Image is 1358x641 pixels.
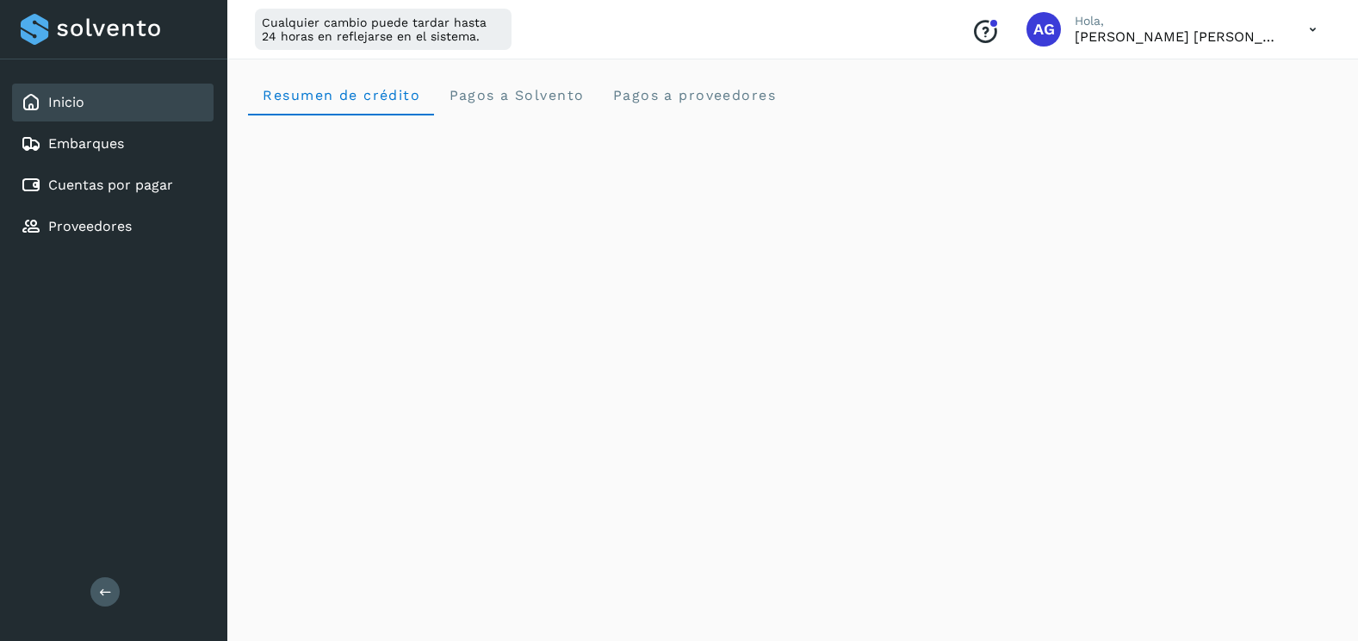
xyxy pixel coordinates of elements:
[448,87,584,103] span: Pagos a Solvento
[1075,14,1281,28] p: Hola,
[12,125,214,163] div: Embarques
[48,218,132,234] a: Proveedores
[1075,28,1281,45] p: Abigail Gonzalez Leon
[611,87,776,103] span: Pagos a proveedores
[12,166,214,204] div: Cuentas por pagar
[48,94,84,110] a: Inicio
[12,84,214,121] div: Inicio
[48,177,173,193] a: Cuentas por pagar
[255,9,512,50] div: Cualquier cambio puede tardar hasta 24 horas en reflejarse en el sistema.
[12,208,214,246] div: Proveedores
[262,87,420,103] span: Resumen de crédito
[48,135,124,152] a: Embarques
